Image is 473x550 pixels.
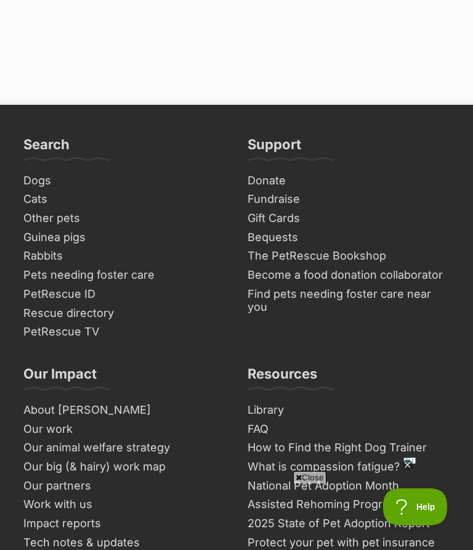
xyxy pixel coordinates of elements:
a: Find pets needing foster care near you [243,285,455,316]
a: Our big (& hairy) work map [18,458,230,477]
a: Rabbits [18,247,230,266]
a: Pets needing foster care [18,266,230,285]
a: Dogs [18,171,230,191]
a: Library [243,401,455,420]
a: How to Find the Right Dog Trainer [243,438,455,458]
a: Become a food donation collaborator [243,266,455,285]
a: Donate [243,171,455,191]
iframe: Help Scout Beacon - Open [383,488,448,525]
iframe: Advertisement [12,488,461,544]
a: Fundraise [243,190,455,209]
a: Rescue directory [18,304,230,323]
a: FAQ [243,420,455,439]
a: The PetRescue Bookshop [243,247,455,266]
a: PetRescue TV [18,322,230,342]
a: About [PERSON_NAME] [18,401,230,420]
h3: Resources [248,365,317,390]
a: Our partners [18,477,230,496]
a: Cats [18,190,230,209]
a: Guinea pigs [18,228,230,247]
h3: Support [248,136,301,160]
a: Bequests [243,228,455,247]
a: PetRescue ID [18,285,230,304]
a: Our animal welfare strategy [18,438,230,458]
h3: Our Impact [23,365,97,390]
a: Our work [18,420,230,439]
a: Gift Cards [243,209,455,228]
a: Other pets [18,209,230,228]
